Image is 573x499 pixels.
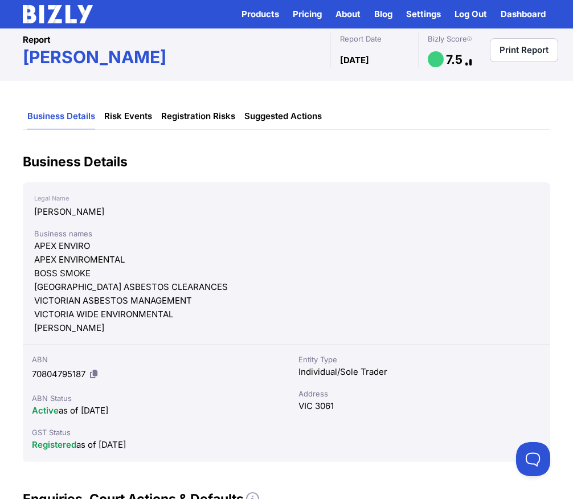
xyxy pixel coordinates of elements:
a: Dashboard [501,5,546,23]
div: [GEOGRAPHIC_DATA] ASBESTOS CLEARANCES [34,280,539,294]
a: Registration Risks [161,104,235,129]
div: as of [DATE] [32,404,280,418]
div: Entity Type [298,354,542,365]
div: VICTORIA WIDE ENVIRONMENTAL [34,308,539,321]
div: Report Date [340,33,409,44]
a: Settings [406,7,441,21]
div: ABN [32,354,280,365]
a: About [335,7,361,21]
a: Risk Events [104,104,152,129]
div: Business names [34,228,539,239]
div: Address [298,388,542,399]
div: APEX ENVIRO [34,239,539,253]
div: Report [23,33,330,47]
h1: 7.5 [446,52,463,67]
div: Bizly Score [428,33,481,44]
h1: [PERSON_NAME] [23,47,330,67]
div: VIC 3061 [298,399,542,413]
div: Legal Name [34,191,539,205]
a: Log Out [455,7,487,21]
span: 70804795187 [32,369,85,379]
div: APEX ENVIROMENTAL [34,253,539,267]
div: [PERSON_NAME] [34,205,539,219]
div: as of [DATE] [32,438,280,452]
div: VICTORIAN ASBESTOS MANAGEMENT [34,294,539,308]
iframe: Toggle Customer Support [516,442,550,476]
div: [DATE] [340,54,409,67]
a: Suggested Actions [244,104,322,129]
a: Blog [374,7,392,21]
div: BOSS SMOKE [34,267,539,280]
a: Print Report [490,38,558,62]
button: Products [242,7,279,21]
a: Business Details [27,104,95,129]
div: [PERSON_NAME] [34,321,539,335]
div: ABN Status [32,392,280,404]
div: Individual/Sole Trader [298,365,542,379]
div: GST Status [32,427,280,438]
span: Registered [32,439,76,450]
span: Active [32,405,59,416]
h2: Business Details [23,153,550,171]
a: Pricing [293,7,322,21]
